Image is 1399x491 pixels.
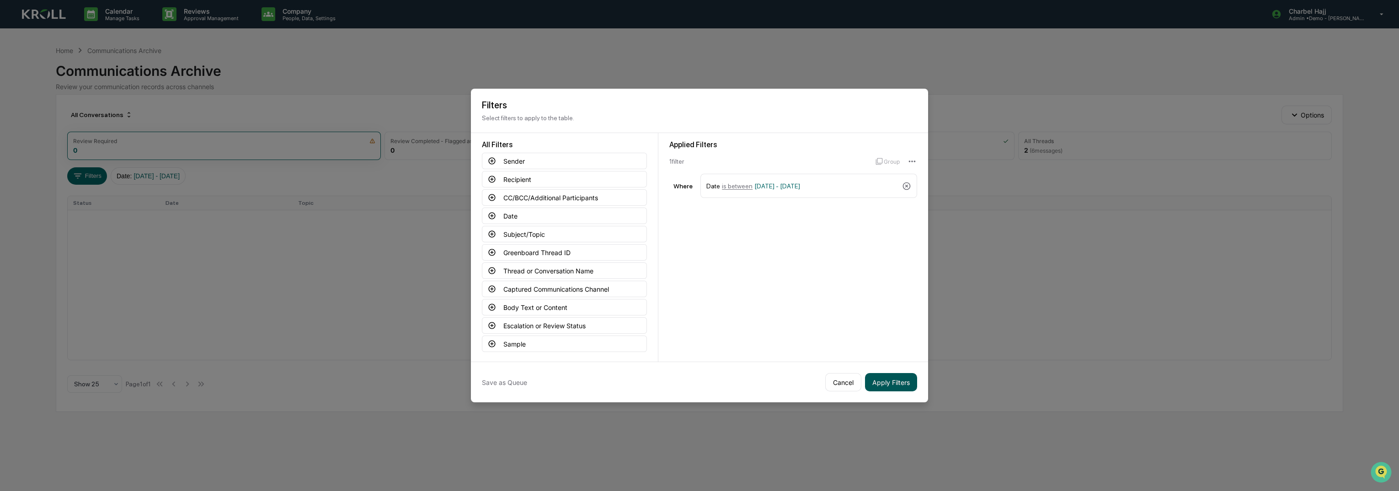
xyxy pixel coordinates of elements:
p: How can we help? [9,19,166,34]
button: Captured Communications Channel [482,281,647,297]
button: Cancel [825,373,861,391]
img: Jack Rasmussen [9,116,24,130]
h2: Filters [482,100,917,111]
span: Attestations [75,162,113,171]
div: Applied Filters [669,140,917,149]
div: Past conversations [9,101,61,109]
span: [DATE] [81,124,100,132]
div: Start new chat [41,70,150,79]
img: 1746055101610-c473b297-6a78-478c-a979-82029cc54cd1 [9,70,26,86]
div: 🗄️ [66,163,74,171]
div: 🖐️ [9,163,16,171]
a: 🖐️Preclearance [5,159,63,175]
span: [DATE] - [DATE] [754,182,800,190]
img: 8933085812038_c878075ebb4cc5468115_72.jpg [19,70,36,86]
a: 🗄️Attestations [63,159,117,175]
div: All Filters [482,140,647,149]
button: Apply Filters [865,373,917,391]
div: Where [669,182,697,190]
span: is between [722,182,753,190]
p: Select filters to apply to the table. [482,114,917,122]
span: • [76,124,79,132]
span: Data Lookup [18,180,58,189]
div: Date [706,178,898,194]
span: Preclearance [18,162,59,171]
a: Powered byPylon [64,202,111,209]
a: 🔎Data Lookup [5,176,61,192]
button: Group [876,154,900,169]
button: Greenboard Thread ID [482,244,647,261]
div: 1 filter [669,158,868,165]
iframe: Open customer support [1370,461,1394,486]
button: CC/BCC/Additional Participants [482,189,647,206]
button: Body Text or Content [482,299,647,315]
button: Escalation or Review Status [482,317,647,334]
span: [PERSON_NAME] [28,124,74,132]
div: We're available if you need us! [41,79,126,86]
button: Subject/Topic [482,226,647,242]
button: Thread or Conversation Name [482,262,647,279]
button: Recipient [482,171,647,187]
button: See all [142,100,166,111]
button: Save as Queue [482,373,527,391]
button: Date [482,208,647,224]
span: Pylon [91,202,111,209]
img: 1746055101610-c473b297-6a78-478c-a979-82029cc54cd1 [18,125,26,132]
div: 🔎 [9,181,16,188]
button: Sample [482,336,647,352]
button: Start new chat [155,73,166,84]
button: Sender [482,153,647,169]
